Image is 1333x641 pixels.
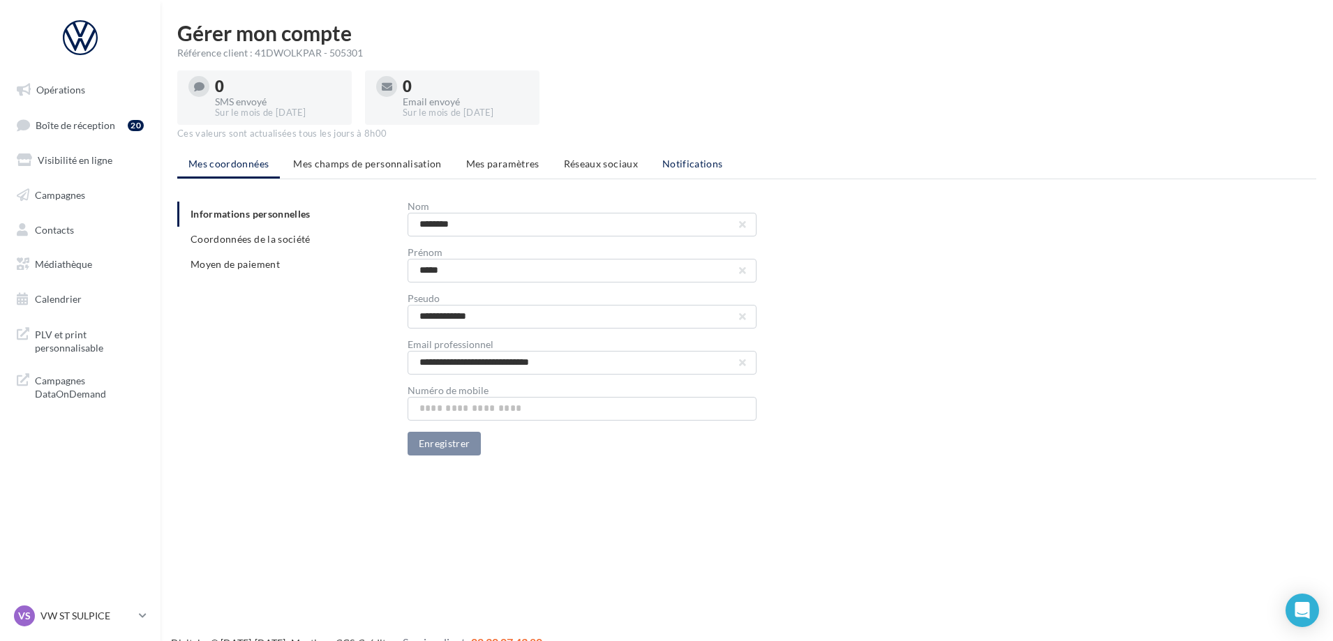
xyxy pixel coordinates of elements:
[177,46,1316,60] div: Référence client : 41DWOLKPAR - 505301
[8,250,152,279] a: Médiathèque
[8,146,152,175] a: Visibilité en ligne
[408,248,757,257] div: Prénom
[18,609,31,623] span: VS
[35,223,74,235] span: Contacts
[8,319,152,361] a: PLV et print personnalisable
[408,202,757,211] div: Nom
[11,603,149,629] a: VS VW ST SULPICE
[403,97,528,107] div: Email envoyé
[177,128,1316,140] div: Ces valeurs sont actualisées tous les jours à 8h00
[8,365,152,407] a: Campagnes DataOnDemand
[35,371,144,401] span: Campagnes DataOnDemand
[35,325,144,355] span: PLV et print personnalisable
[177,22,1316,43] h1: Gérer mon compte
[564,158,638,169] span: Réseaux sociaux
[408,432,482,455] button: Enregistrer
[38,154,112,166] span: Visibilité en ligne
[215,97,341,107] div: SMS envoyé
[8,285,152,314] a: Calendrier
[215,107,341,119] div: Sur le mois de [DATE]
[36,119,115,130] span: Boîte de réception
[408,294,757,303] div: Pseudo
[35,189,85,201] span: Campagnes
[8,181,152,210] a: Campagnes
[403,79,528,94] div: 0
[40,609,133,623] p: VW ST SULPICE
[35,258,92,270] span: Médiathèque
[8,216,152,245] a: Contacts
[35,293,82,305] span: Calendrier
[408,386,757,395] div: Numéro de mobile
[191,233,311,245] span: Coordonnées de la société
[36,84,85,96] span: Opérations
[191,258,280,270] span: Moyen de paiement
[8,110,152,140] a: Boîte de réception20
[662,158,723,169] span: Notifications
[128,120,144,131] div: 20
[8,75,152,105] a: Opérations
[403,107,528,119] div: Sur le mois de [DATE]
[466,158,539,169] span: Mes paramètres
[215,79,341,94] div: 0
[1286,594,1319,627] div: Open Intercom Messenger
[293,158,442,169] span: Mes champs de personnalisation
[408,340,757,349] div: Email professionnel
